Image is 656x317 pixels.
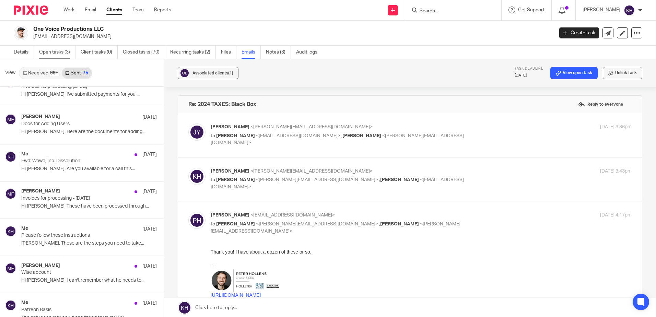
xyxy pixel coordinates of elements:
[14,5,48,15] img: Pixie
[106,7,122,13] a: Clients
[21,278,157,283] p: Hi [PERSON_NAME], I can't remember what he needs to...
[21,226,28,232] h4: Me
[142,226,157,233] p: [DATE]
[21,233,130,238] p: Please follow these instructions
[33,26,446,33] h2: One Voice Productions LLC
[515,73,543,78] p: [DATE]
[341,133,342,138] span: ,
[178,67,238,79] button: Associated clients(1)
[21,151,28,157] h4: Me
[419,8,481,14] input: Search
[21,121,130,127] p: Docs for Adding Users
[221,46,236,59] a: Files
[250,213,335,218] span: <[EMAIL_ADDRESS][DOMAIN_NAME]>
[85,7,96,13] a: Email
[142,114,157,121] p: [DATE]
[256,222,378,226] span: <[PERSON_NAME][EMAIL_ADDRESS][DOMAIN_NAME]>
[600,124,632,131] p: [DATE] 3:36pm
[21,240,157,246] p: [PERSON_NAME], These are the steps you need to take...
[142,263,157,270] p: [DATE]
[142,151,157,158] p: [DATE]
[256,177,378,182] span: <[PERSON_NAME][EMAIL_ADDRESS][DOMAIN_NAME]>
[21,158,130,164] p: Fwd: Wowd, Inc. Dissolution
[21,263,60,269] h4: [PERSON_NAME]
[14,26,28,40] img: peter%20hollens.jpg
[256,133,340,138] span: <[EMAIL_ADDRESS][DOMAIN_NAME]>
[154,7,171,13] a: Reports
[21,270,130,275] p: Wise account
[379,177,380,182] span: ,
[211,169,249,174] span: [PERSON_NAME]
[228,71,233,75] span: (1)
[379,222,380,226] span: ,
[600,212,632,219] p: [DATE] 4:17pm
[50,71,58,75] div: 99+
[21,114,60,120] h4: [PERSON_NAME]
[5,151,16,162] img: svg%3E
[5,114,16,125] img: svg%3E
[211,133,215,138] span: to
[21,307,130,313] p: Patreon Basis
[188,101,256,108] h4: Re: 2024 TAXES: Black Box
[559,27,599,38] a: Create task
[266,46,291,59] a: Notes (3)
[21,203,157,209] p: Hi [PERSON_NAME], These have been processed through...
[380,222,419,226] span: [PERSON_NAME]
[21,188,60,194] h4: [PERSON_NAME]
[583,7,620,13] p: [PERSON_NAME]
[21,92,157,97] p: Hi [PERSON_NAME], I've submitted payments for you,...
[142,188,157,195] p: [DATE]
[5,226,16,237] img: svg%3E
[142,300,157,307] p: [DATE]
[188,212,206,229] img: svg%3E
[21,300,28,306] h4: Me
[216,222,255,226] span: [PERSON_NAME]
[21,196,130,201] p: Invoices for processing - [DATE]
[250,125,373,129] span: <[PERSON_NAME][EMAIL_ADDRESS][DOMAIN_NAME]>
[132,7,144,13] a: Team
[188,124,206,141] img: svg%3E
[21,84,130,90] p: Invoices for processing [DATE]
[5,188,16,199] img: svg%3E
[5,263,16,274] img: svg%3E
[20,68,62,79] a: Received99+
[515,67,543,70] span: Task deadline
[188,168,206,185] img: svg%3E
[83,71,88,75] div: 75
[81,46,118,59] a: Client tasks (0)
[624,5,635,16] img: svg%3E
[342,133,381,138] span: [PERSON_NAME]
[576,99,625,109] label: Reply to everyone
[21,129,157,135] p: Hi [PERSON_NAME], Here are the documents for adding...
[250,169,373,174] span: <[PERSON_NAME][EMAIL_ADDRESS][DOMAIN_NAME]>
[211,213,249,218] span: [PERSON_NAME]
[39,46,75,59] a: Open tasks (3)
[216,133,255,138] span: [PERSON_NAME]
[63,7,74,13] a: Work
[518,8,544,12] span: Get Support
[20,65,67,70] a: [URL][DOMAIN_NAME]
[216,177,255,182] span: [PERSON_NAME]
[14,46,34,59] a: Details
[21,166,157,172] p: Hi [PERSON_NAME], Are you available for a call this...
[123,46,165,59] a: Closed tasks (70)
[5,300,16,311] img: svg%3E
[192,71,233,75] span: Associated clients
[603,67,642,79] button: Unlink task
[33,33,549,40] p: [EMAIL_ADDRESS][DOMAIN_NAME]
[380,177,419,182] span: [PERSON_NAME]
[211,222,215,226] span: to
[211,177,464,189] span: <[EMAIL_ADDRESS][DOMAIN_NAME]>
[600,168,632,175] p: [DATE] 3:43pm
[550,67,598,79] a: View open task
[62,68,91,79] a: Sent75
[211,222,460,234] span: <[PERSON_NAME][EMAIL_ADDRESS][DOMAIN_NAME]>
[170,46,216,59] a: Recurring tasks (2)
[211,177,215,182] span: to
[296,46,323,59] a: Audit logs
[211,125,249,129] span: [PERSON_NAME]
[179,68,190,78] img: svg%3E
[242,46,261,59] a: Emails
[5,69,15,77] span: View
